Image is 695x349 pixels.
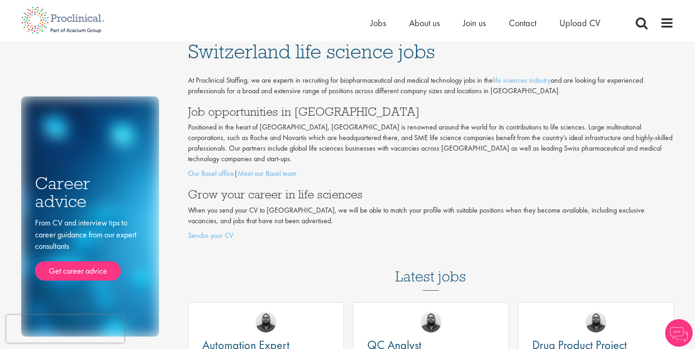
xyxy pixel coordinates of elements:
img: Ashley Bennett [586,312,606,332]
a: Join us [463,17,486,29]
p: | [188,169,674,179]
a: life sciences industry [493,75,551,85]
a: Contact [509,17,536,29]
a: Get career advice [35,261,121,281]
img: Ashley Bennett [256,312,276,332]
p: At Proclinical Staffing, we are experts in recruiting for biopharmaceutical and medical technolog... [188,75,674,96]
a: Upload CV [559,17,600,29]
a: Sendus your CV [188,231,234,240]
a: Jobs [370,17,386,29]
h3: Job opportunities in [GEOGRAPHIC_DATA] [188,106,674,118]
img: Ashley Bennett [421,312,441,332]
h3: Latest jobs [395,246,466,291]
h3: Grow your career in life sciences [188,188,674,200]
a: Our Basel office [188,169,234,178]
p: When you send your CV to [GEOGRAPHIC_DATA], we will be able to match your profile with suitable p... [188,205,674,226]
iframe: reCAPTCHA [6,315,124,343]
span: Switzerland life science jobs [188,39,435,64]
p: Positioned in the heart of [GEOGRAPHIC_DATA], [GEOGRAPHIC_DATA] is renowned around the world for ... [188,122,674,164]
div: From CV and interview tips to career guidance from our expert consultants [35,217,145,281]
h3: Career advice [35,174,145,210]
a: About us [409,17,440,29]
img: Chatbot [665,319,693,347]
a: Meet our Basel team [238,169,296,178]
